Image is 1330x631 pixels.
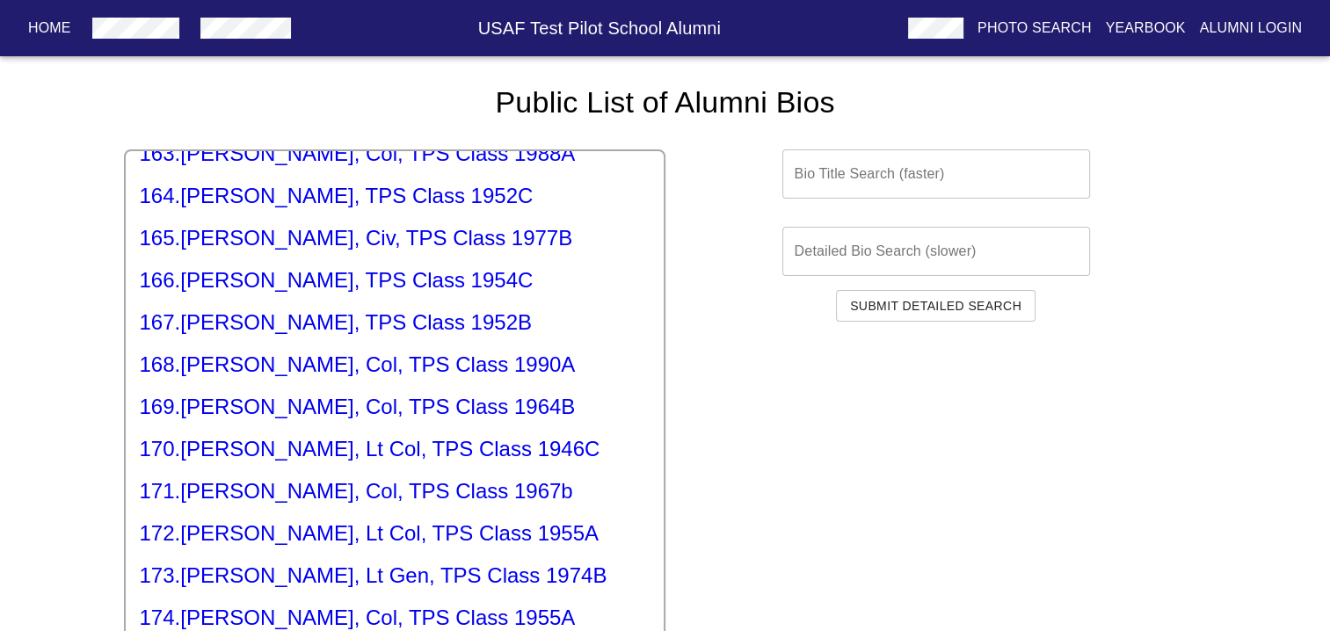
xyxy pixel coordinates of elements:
[140,182,650,210] h5: 164 . [PERSON_NAME], TPS Class 1952C
[140,519,650,548] h5: 172 . [PERSON_NAME], Lt Col, TPS Class 1955A
[970,12,1099,44] button: Photo Search
[1098,12,1192,44] button: Yearbook
[140,393,650,421] a: 169.[PERSON_NAME], Col, TPS Class 1964B
[124,84,1207,121] h4: Public List of Alumni Bios
[140,477,650,505] a: 171.[PERSON_NAME], Col, TPS Class 1967b
[140,266,650,294] h5: 166 . [PERSON_NAME], TPS Class 1954C
[1105,18,1185,39] p: Yearbook
[140,266,650,294] a: 166.[PERSON_NAME], TPS Class 1954C
[850,295,1021,317] span: Submit Detailed Search
[140,140,650,168] h5: 163 . [PERSON_NAME], Col, TPS Class 1988A
[140,435,650,463] h5: 170 . [PERSON_NAME], Lt Col, TPS Class 1946C
[140,140,650,168] a: 163.[PERSON_NAME], Col, TPS Class 1988A
[140,308,650,337] h5: 167 . [PERSON_NAME], TPS Class 1952B
[978,18,1092,39] p: Photo Search
[1193,12,1310,44] button: Alumni Login
[140,224,650,252] a: 165.[PERSON_NAME], Civ, TPS Class 1977B
[1200,18,1303,39] p: Alumni Login
[140,224,650,252] h5: 165 . [PERSON_NAME], Civ, TPS Class 1977B
[140,562,650,590] a: 173.[PERSON_NAME], Lt Gen, TPS Class 1974B
[140,519,650,548] a: 172.[PERSON_NAME], Lt Col, TPS Class 1955A
[21,12,78,44] button: Home
[298,14,901,42] h6: USAF Test Pilot School Alumni
[140,182,650,210] a: 164.[PERSON_NAME], TPS Class 1952C
[836,290,1036,323] button: Submit Detailed Search
[140,351,650,379] a: 168.[PERSON_NAME], Col, TPS Class 1990A
[140,435,650,463] a: 170.[PERSON_NAME], Lt Col, TPS Class 1946C
[28,18,71,39] p: Home
[140,308,650,337] a: 167.[PERSON_NAME], TPS Class 1952B
[140,477,650,505] h5: 171 . [PERSON_NAME], Col, TPS Class 1967b
[140,351,650,379] h5: 168 . [PERSON_NAME], Col, TPS Class 1990A
[140,562,650,590] h5: 173 . [PERSON_NAME], Lt Gen, TPS Class 1974B
[140,393,650,421] h5: 169 . [PERSON_NAME], Col, TPS Class 1964B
